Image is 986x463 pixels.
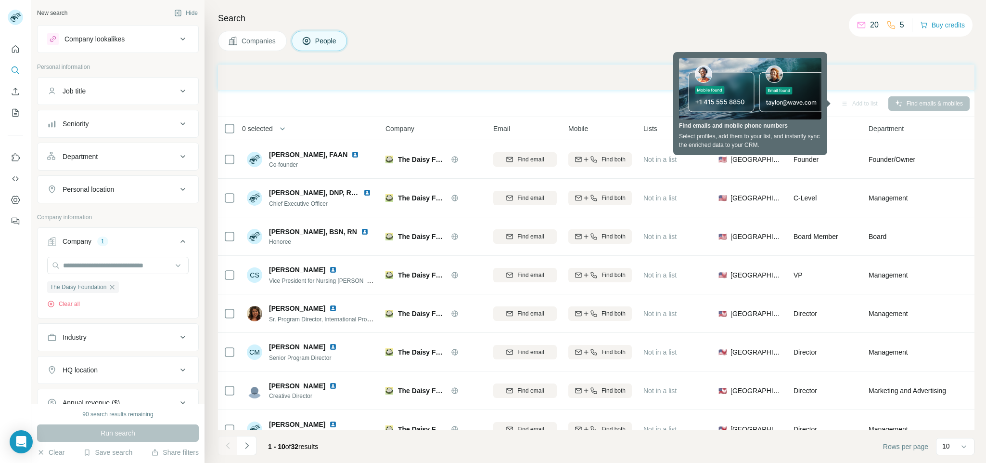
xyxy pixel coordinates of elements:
[730,270,782,280] span: [GEOGRAPHIC_DATA]
[602,271,626,279] span: Find both
[643,194,677,202] span: Not in a list
[38,230,198,257] button: Company1
[8,40,23,58] button: Quick start
[64,34,125,44] div: Company lookalikes
[900,19,904,31] p: 5
[942,441,950,451] p: 10
[269,150,347,159] span: [PERSON_NAME], FAAN
[37,213,199,222] p: Company information
[730,155,782,164] span: [GEOGRAPHIC_DATA]
[269,238,372,246] span: Honoree
[151,448,199,457] button: Share filters
[398,424,446,434] span: The Daisy Foundation
[315,36,337,46] span: People
[602,155,626,164] span: Find both
[794,156,819,163] span: Founder
[794,124,820,133] span: Seniority
[269,381,325,391] span: [PERSON_NAME]
[568,268,632,282] button: Find both
[643,387,677,395] span: Not in a list
[63,237,91,246] div: Company
[602,425,626,434] span: Find both
[568,191,632,205] button: Find both
[247,344,262,360] div: CM
[8,191,23,209] button: Dashboard
[730,424,782,434] span: [GEOGRAPHIC_DATA]
[643,124,657,133] span: Lists
[269,200,328,207] span: Chief Executive Officer
[493,268,557,282] button: Find email
[247,229,262,244] img: Avatar
[643,233,677,240] span: Not in a list
[398,155,446,164] span: The Daisy Foundation
[237,436,256,455] button: Navigate to next page
[517,194,544,202] span: Find email
[568,384,632,398] button: Find both
[794,348,817,356] span: Director
[10,430,33,453] div: Open Intercom Messenger
[794,194,817,202] span: C-Level
[8,62,23,79] button: Search
[398,193,446,203] span: The Daisy Foundation
[718,424,727,434] span: 🇺🇸
[643,310,677,317] span: Not in a list
[794,233,838,240] span: Board Member
[493,345,557,359] button: Find email
[869,155,915,164] span: Founder/Owner
[398,232,446,241] span: The Daisy Foundation
[269,277,478,284] span: Vice President for Nursing [PERSON_NAME], The [PERSON_NAME] Foundation
[269,342,325,352] span: [PERSON_NAME]
[602,386,626,395] span: Find both
[38,79,198,103] button: Job title
[398,347,446,357] span: The Daisy Foundation
[269,420,325,429] span: [PERSON_NAME]
[643,156,677,163] span: Not in a list
[8,83,23,100] button: Enrich CSV
[63,332,87,342] div: Industry
[718,270,727,280] span: 🇺🇸
[385,387,393,395] img: Logo of The Daisy Foundation
[38,358,198,382] button: HQ location
[218,65,974,90] iframe: Banner
[38,178,198,201] button: Personal location
[869,270,908,280] span: Management
[361,228,369,236] img: LinkedIn logo
[718,124,770,133] span: Personal location
[385,233,393,240] img: Logo of The Daisy Foundation
[568,152,632,167] button: Find both
[602,194,626,202] span: Find both
[351,151,359,159] img: LinkedIn logo
[38,27,198,51] button: Company lookalikes
[883,442,928,451] span: Rows per page
[718,309,727,318] span: 🇺🇸
[517,386,544,395] span: Find email
[493,229,557,244] button: Find email
[869,193,908,203] span: Management
[8,170,23,187] button: Use Surfe API
[385,124,414,133] span: Company
[37,448,64,457] button: Clear
[329,382,337,390] img: LinkedIn logo
[385,310,393,317] img: Logo of The Daisy Foundation
[602,232,626,241] span: Find both
[269,355,331,361] span: Senior Program Director
[37,63,199,71] p: Personal information
[730,193,782,203] span: [GEOGRAPHIC_DATA]
[794,387,817,395] span: Director
[568,306,632,321] button: Find both
[268,443,285,450] span: 1 - 10
[568,229,632,244] button: Find both
[8,212,23,230] button: Feedback
[63,119,89,129] div: Seniority
[718,193,727,203] span: 🇺🇸
[285,443,291,450] span: of
[730,232,782,241] span: [GEOGRAPHIC_DATA]
[602,309,626,318] span: Find both
[242,124,273,133] span: 0 selected
[247,383,262,398] img: Avatar
[268,443,318,450] span: results
[870,19,879,31] p: 20
[493,191,557,205] button: Find email
[247,190,262,206] img: Avatar
[794,271,803,279] span: VP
